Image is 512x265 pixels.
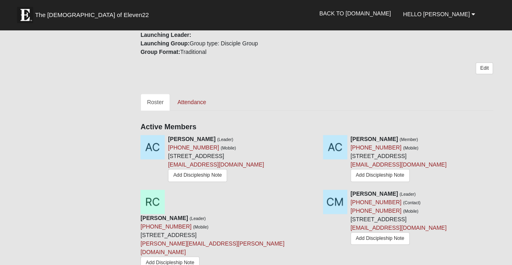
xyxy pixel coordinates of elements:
[217,137,233,142] small: (Leader)
[35,11,149,19] span: The [DEMOGRAPHIC_DATA] of Eleven22
[140,94,170,111] a: Roster
[168,135,264,184] div: [STREET_ADDRESS]
[193,224,208,229] small: (Mobile)
[351,135,446,184] div: [STREET_ADDRESS]
[140,215,188,221] strong: [PERSON_NAME]
[476,62,493,74] a: Edit
[403,145,419,150] small: (Mobile)
[351,136,398,142] strong: [PERSON_NAME]
[140,49,180,55] strong: Group Format:
[351,207,402,214] a: [PHONE_NUMBER]
[221,145,236,150] small: (Mobile)
[13,3,175,23] a: The [DEMOGRAPHIC_DATA] of Eleven22
[140,223,191,230] a: [PHONE_NUMBER]
[168,169,227,182] a: Add Discipleship Note
[403,200,421,205] small: (Contact)
[351,190,398,197] strong: [PERSON_NAME]
[171,94,212,111] a: Attendance
[351,144,402,151] a: [PHONE_NUMBER]
[351,224,446,231] a: [EMAIL_ADDRESS][DOMAIN_NAME]
[351,161,446,168] a: [EMAIL_ADDRESS][DOMAIN_NAME]
[397,4,481,24] a: Hello [PERSON_NAME]
[189,216,206,221] small: (Leader)
[351,232,410,245] a: Add Discipleship Note
[313,3,397,24] a: Back to [DOMAIN_NAME]
[351,199,402,205] a: [PHONE_NUMBER]
[140,240,285,255] a: [PERSON_NAME][EMAIL_ADDRESS][PERSON_NAME][DOMAIN_NAME]
[140,40,189,47] strong: Launching Group:
[17,7,33,23] img: Eleven22 logo
[351,190,446,247] div: [STREET_ADDRESS]
[140,123,493,132] h4: Active Members
[399,137,418,142] small: (Member)
[168,136,215,142] strong: [PERSON_NAME]
[140,32,191,38] strong: Launching Leader:
[168,161,264,168] a: [EMAIL_ADDRESS][DOMAIN_NAME]
[351,169,410,182] a: Add Discipleship Note
[403,11,470,17] span: Hello [PERSON_NAME]
[168,144,219,151] a: [PHONE_NUMBER]
[403,209,419,214] small: (Mobile)
[399,192,416,197] small: (Leader)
